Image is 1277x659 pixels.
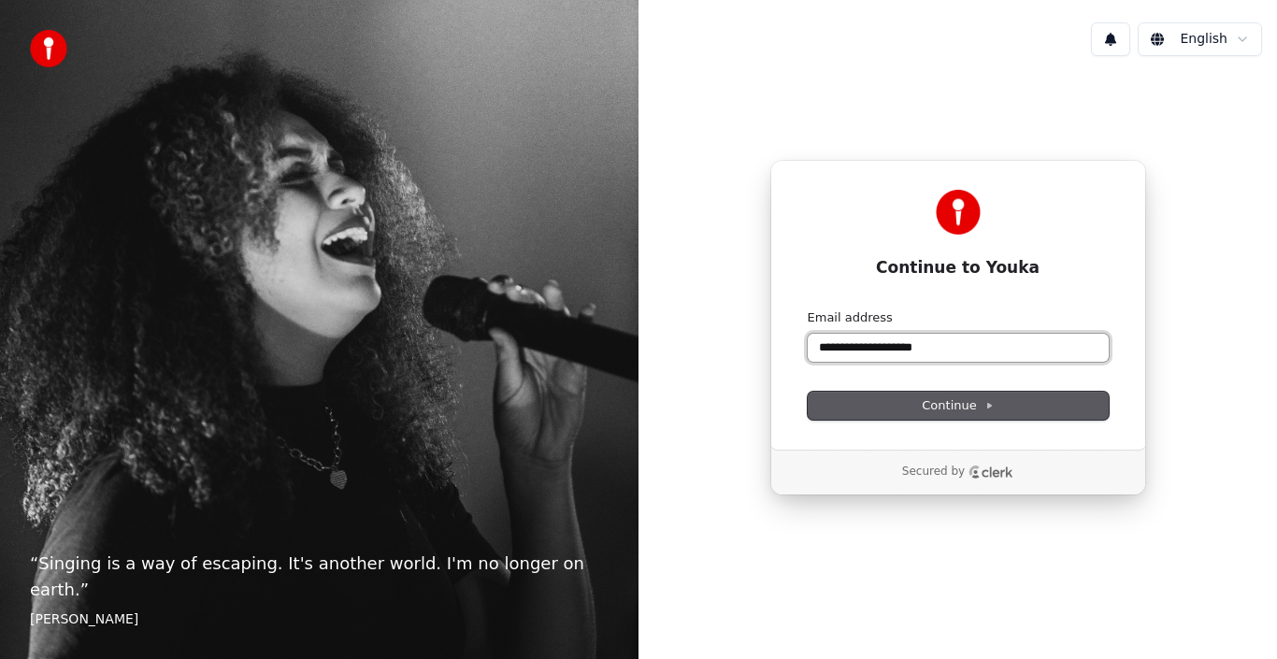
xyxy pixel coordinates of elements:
footer: [PERSON_NAME] [30,610,609,629]
img: youka [30,30,67,67]
span: Continue [922,397,993,414]
a: Clerk logo [969,466,1013,479]
p: Secured by [902,465,965,480]
img: Youka [936,190,981,235]
label: Email address [808,309,893,326]
h1: Continue to Youka [808,257,1109,279]
button: Continue [808,392,1109,420]
p: “ Singing is a way of escaping. It's another world. I'm no longer on earth. ” [30,551,609,603]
